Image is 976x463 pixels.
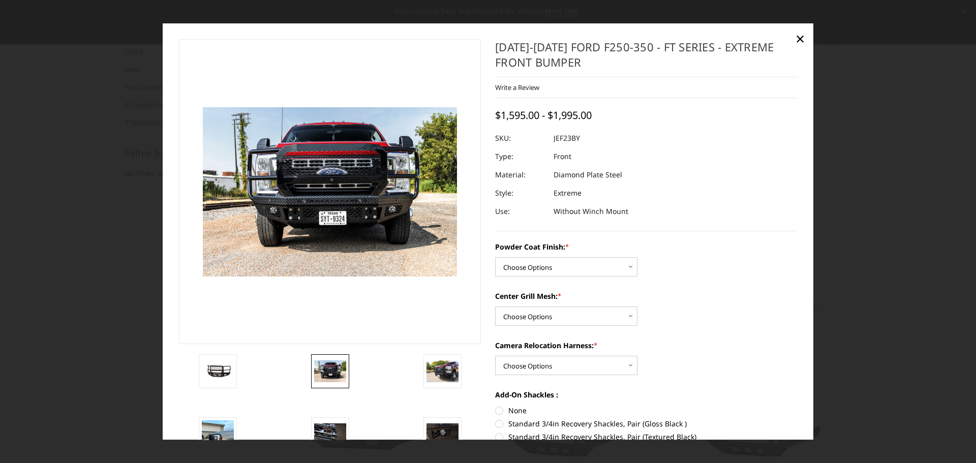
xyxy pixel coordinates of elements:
[495,389,798,400] label: Add-On Shackles :
[495,418,798,429] label: Standard 3/4in Recovery Shackles, Pair (Gloss Black )
[495,108,592,122] span: $1,595.00 - $1,995.00
[495,147,546,166] dt: Type:
[314,424,346,445] img: 2023-2025 Ford F250-350 - FT Series - Extreme Front Bumper
[925,414,976,463] iframe: Chat Widget
[554,129,580,147] dd: JEF23BY
[314,361,346,382] img: 2023-2025 Ford F250-350 - FT Series - Extreme Front Bumper
[796,27,805,49] span: ×
[554,202,628,221] dd: Without Winch Mount
[792,30,808,47] a: Close
[554,166,622,184] dd: Diamond Plate Steel
[179,39,481,344] a: 2023-2025 Ford F250-350 - FT Series - Extreme Front Bumper
[202,364,234,379] img: 2023-2025 Ford F250-350 - FT Series - Extreme Front Bumper
[495,166,546,184] dt: Material:
[495,39,798,77] h1: [DATE]-[DATE] Ford F250-350 - FT Series - Extreme Front Bumper
[495,83,539,92] a: Write a Review
[426,361,459,382] img: 2023-2025 Ford F250-350 - FT Series - Extreme Front Bumper
[554,184,582,202] dd: Extreme
[495,202,546,221] dt: Use:
[202,420,234,463] img: 2023-2025 Ford F250-350 - FT Series - Extreme Front Bumper
[554,147,571,166] dd: Front
[495,184,546,202] dt: Style:
[495,405,798,416] label: None
[495,241,798,252] label: Powder Coat Finish:
[495,129,546,147] dt: SKU:
[495,291,798,301] label: Center Grill Mesh:
[426,424,459,445] img: 2023-2025 Ford F250-350 - FT Series - Extreme Front Bumper
[495,431,798,442] label: Standard 3/4in Recovery Shackles, Pair (Textured Black)
[495,340,798,351] label: Camera Relocation Harness:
